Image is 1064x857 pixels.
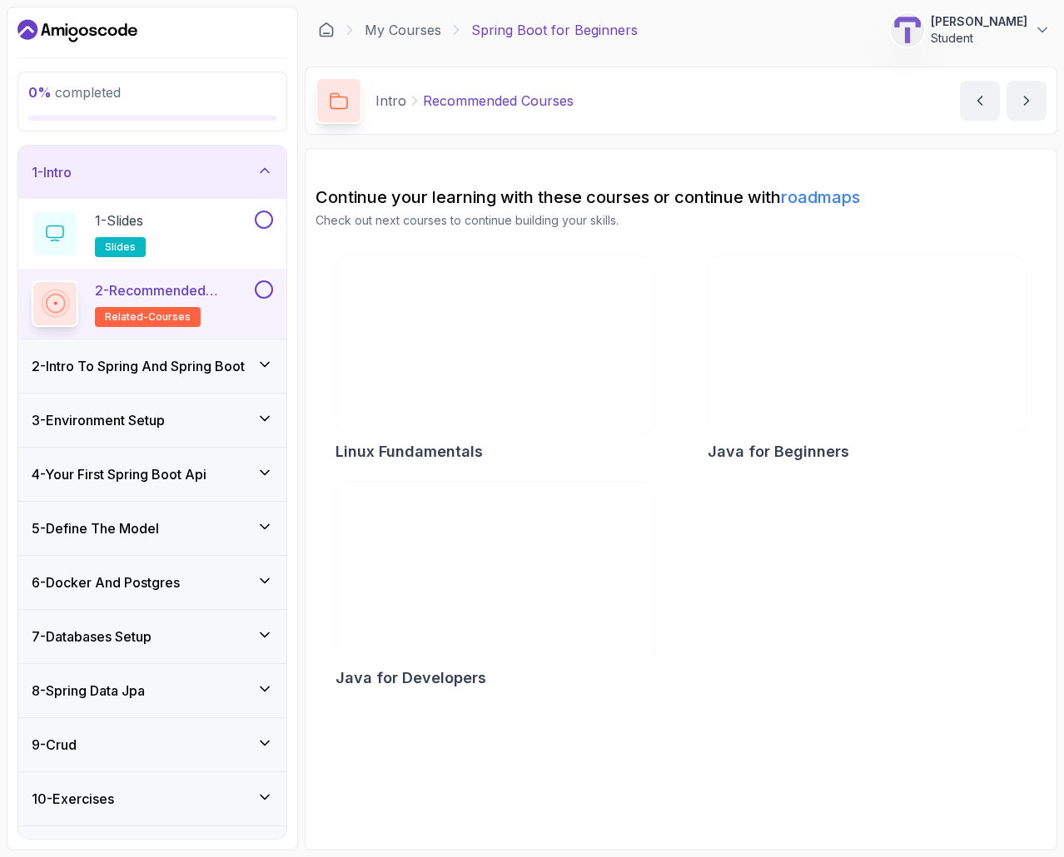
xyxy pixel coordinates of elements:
h3: 7 - Databases Setup [32,627,152,646]
p: Spring Boot for Beginners [471,20,638,40]
h2: Linux Fundamentals [336,440,483,463]
button: previous content [960,81,1000,121]
img: Java for Beginners card [709,256,1027,434]
button: 2-Intro To Spring And Spring Boot [18,339,286,393]
p: Intro [375,91,406,111]
a: Java for Developers cardJava for Developers [336,482,655,690]
a: My Courses [365,20,441,40]
h3: 6 - Docker And Postgres [32,572,180,592]
span: 0 % [28,84,52,101]
p: Student [931,30,1027,47]
button: 7-Databases Setup [18,610,286,663]
h2: Java for Beginners [708,440,849,463]
h3: 4 - Your First Spring Boot Api [32,464,206,484]
button: 1-Intro [18,146,286,199]
a: Java for Beginners cardJava for Beginners [708,255,1027,463]
span: related-courses [105,310,191,324]
h2: Continue your learning with these courses or continue with [316,186,1047,209]
p: Recommended Courses [423,91,574,111]
p: 1 - Slides [95,211,143,230]
img: Linux Fundamentals card [336,256,654,434]
p: [PERSON_NAME] [931,13,1027,30]
span: slides [105,240,136,254]
p: 2 - Recommended Courses [95,280,251,300]
h3: 3 - Environment Setup [32,410,165,430]
button: 9-Crud [18,718,286,771]
h3: 10 - Exercises [32,789,114,809]
h2: Java for Developers [336,666,486,690]
a: Dashboard [318,22,335,38]
h3: 1 - Intro [32,162,72,182]
h3: 9 - Crud [32,735,77,755]
a: Dashboard [17,17,137,44]
button: 10-Exercises [18,772,286,825]
button: user profile image[PERSON_NAME]Student [891,13,1051,47]
button: 2-Recommended Coursesrelated-courses [32,280,273,327]
a: Linux Fundamentals cardLinux Fundamentals [336,255,655,463]
button: 5-Define The Model [18,502,286,555]
h3: 2 - Intro To Spring And Spring Boot [32,356,245,376]
button: 8-Spring Data Jpa [18,664,286,717]
span: completed [28,84,121,101]
button: 6-Docker And Postgres [18,556,286,609]
img: Java for Developers card [336,483,654,661]
p: Check out next courses to continue building your skills. [316,212,1047,229]
h3: 8 - Spring Data Jpa [32,681,145,701]
button: 4-Your First Spring Boot Api [18,448,286,501]
button: next content [1007,81,1047,121]
a: roadmaps [781,187,860,207]
button: 3-Environment Setup [18,394,286,447]
h3: 5 - Define The Model [32,518,159,538]
button: 1-Slidesslides [32,211,273,257]
img: user profile image [892,14,923,46]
